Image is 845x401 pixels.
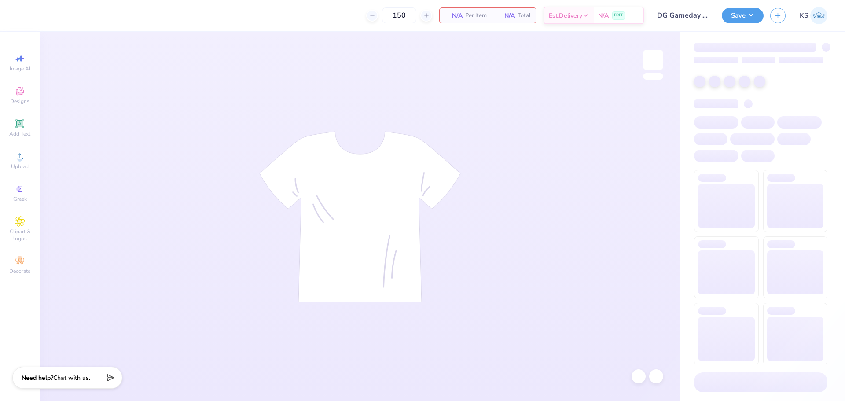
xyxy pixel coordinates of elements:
[259,131,461,302] img: tee-skeleton.svg
[800,7,827,24] a: KS
[10,65,30,72] span: Image AI
[9,268,30,275] span: Decorate
[722,8,764,23] button: Save
[650,7,715,24] input: Untitled Design
[518,11,531,20] span: Total
[22,374,53,382] strong: Need help?
[10,98,29,105] span: Designs
[445,11,463,20] span: N/A
[800,11,808,21] span: KS
[497,11,515,20] span: N/A
[614,12,623,18] span: FREE
[53,374,90,382] span: Chat with us.
[598,11,609,20] span: N/A
[9,130,30,137] span: Add Text
[382,7,416,23] input: – –
[11,163,29,170] span: Upload
[549,11,582,20] span: Est. Delivery
[810,7,827,24] img: Kath Sales
[465,11,487,20] span: Per Item
[13,195,27,202] span: Greek
[4,228,35,242] span: Clipart & logos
